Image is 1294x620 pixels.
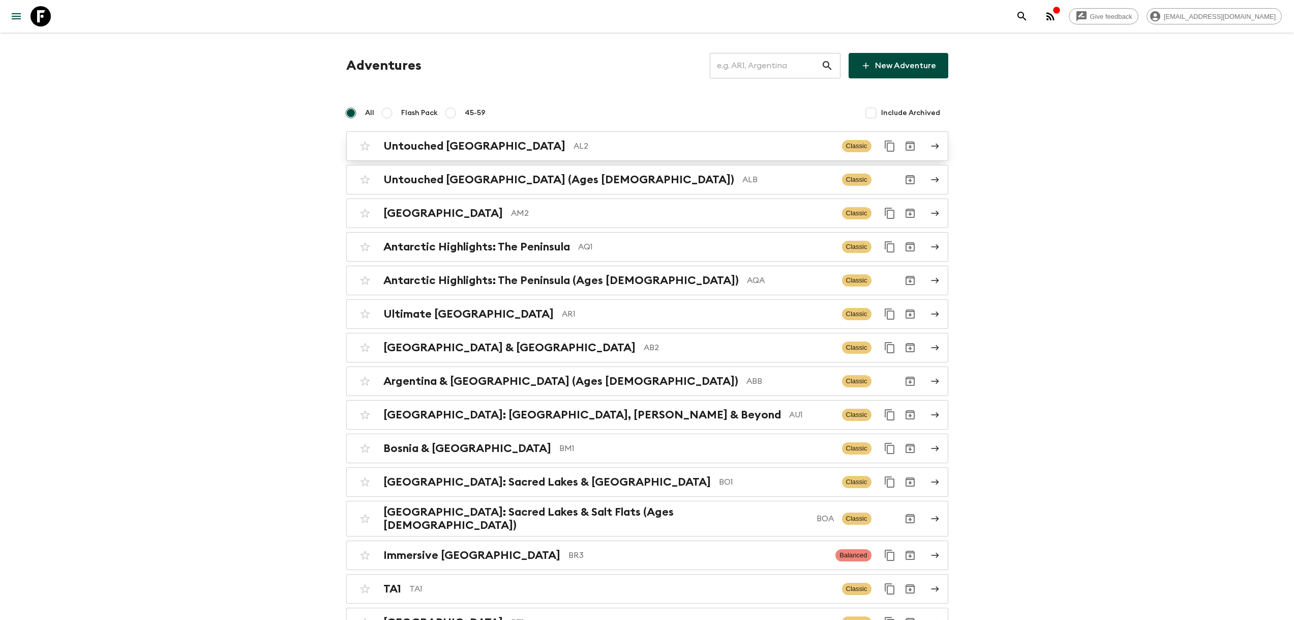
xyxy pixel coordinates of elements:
[559,442,834,455] p: BM1
[346,165,948,194] a: Untouched [GEOGRAPHIC_DATA] (Ages [DEMOGRAPHIC_DATA])ALBClassicArchive
[562,308,834,320] p: AR1
[835,549,871,561] span: Balanced
[1158,13,1281,20] span: [EMAIL_ADDRESS][DOMAIN_NAME]
[346,55,422,76] h1: Adventures
[900,304,920,324] button: Archive
[789,409,834,421] p: AU1
[383,207,503,220] h2: [GEOGRAPHIC_DATA]
[383,549,560,562] h2: Immersive [GEOGRAPHIC_DATA]
[900,170,920,190] button: Archive
[346,434,948,463] a: Bosnia & [GEOGRAPHIC_DATA]BM1ClassicDuplicate for 45-59Archive
[900,203,920,223] button: Archive
[842,342,871,354] span: Classic
[383,408,781,421] h2: [GEOGRAPHIC_DATA]: [GEOGRAPHIC_DATA], [PERSON_NAME] & Beyond
[842,409,871,421] span: Classic
[900,545,920,566] button: Archive
[747,274,834,287] p: AQA
[881,108,940,118] span: Include Archived
[578,241,834,253] p: AQ1
[346,266,948,295] a: Antarctic Highlights: The Peninsula (Ages [DEMOGRAPHIC_DATA])AQAClassicArchive
[383,274,739,287] h2: Antarctic Highlights: The Peninsula (Ages [DEMOGRAPHIC_DATA])
[900,371,920,391] button: Archive
[842,513,871,525] span: Classic
[383,582,401,596] h2: TA1
[346,467,948,497] a: [GEOGRAPHIC_DATA]: Sacred Lakes & [GEOGRAPHIC_DATA]BO1ClassicDuplicate for 45-59Archive
[1085,13,1138,20] span: Give feedback
[842,274,871,287] span: Classic
[6,6,26,26] button: menu
[346,299,948,329] a: Ultimate [GEOGRAPHIC_DATA]AR1ClassicDuplicate for 45-59Archive
[511,207,834,219] p: AM2
[900,270,920,291] button: Archive
[880,203,900,223] button: Duplicate for 45-59
[900,237,920,257] button: Archive
[346,333,948,362] a: [GEOGRAPHIC_DATA] & [GEOGRAPHIC_DATA]AB2ClassicDuplicate for 45-59Archive
[900,136,920,156] button: Archive
[346,541,948,570] a: Immersive [GEOGRAPHIC_DATA]BR3BalancedDuplicate for 45-59Archive
[817,513,834,525] p: BOA
[383,375,738,388] h2: Argentina & [GEOGRAPHIC_DATA] (Ages [DEMOGRAPHIC_DATA])
[880,337,900,358] button: Duplicate for 45-59
[880,304,900,324] button: Duplicate for 45-59
[409,583,834,595] p: TA1
[401,108,438,118] span: Flash Pack
[1069,8,1138,24] a: Give feedback
[900,472,920,492] button: Archive
[710,51,821,80] input: e.g. AR1, Argentina
[900,337,920,358] button: Archive
[900,579,920,599] button: Archive
[842,442,871,455] span: Classic
[383,475,711,489] h2: [GEOGRAPHIC_DATA]: Sacred Lakes & [GEOGRAPHIC_DATA]
[842,375,871,387] span: Classic
[880,579,900,599] button: Duplicate for 45-59
[383,139,565,153] h2: Untouched [GEOGRAPHIC_DATA]
[346,131,948,161] a: Untouched [GEOGRAPHIC_DATA]AL2ClassicDuplicate for 45-59Archive
[383,307,554,321] h2: Ultimate [GEOGRAPHIC_DATA]
[842,140,871,152] span: Classic
[842,308,871,320] span: Classic
[842,207,871,219] span: Classic
[842,241,871,253] span: Classic
[880,237,900,257] button: Duplicate for 45-59
[849,53,948,78] a: New Adventure
[644,342,834,354] p: AB2
[383,341,636,354] h2: [GEOGRAPHIC_DATA] & [GEOGRAPHIC_DATA]
[1147,8,1282,24] div: [EMAIL_ADDRESS][DOMAIN_NAME]
[465,108,486,118] span: 45-59
[346,232,948,262] a: Antarctic Highlights: The PeninsulaAQ1ClassicDuplicate for 45-59Archive
[900,405,920,425] button: Archive
[346,501,948,537] a: [GEOGRAPHIC_DATA]: Sacred Lakes & Salt Flats (Ages [DEMOGRAPHIC_DATA])BOAClassicArchive
[365,108,374,118] span: All
[383,240,570,253] h2: Antarctic Highlights: The Peninsula
[346,400,948,430] a: [GEOGRAPHIC_DATA]: [GEOGRAPHIC_DATA], [PERSON_NAME] & BeyondAU1ClassicDuplicate for 45-59Archive
[346,367,948,396] a: Argentina & [GEOGRAPHIC_DATA] (Ages [DEMOGRAPHIC_DATA])ABBClassicArchive
[568,549,828,561] p: BR3
[842,476,871,488] span: Classic
[746,375,834,387] p: ABB
[574,140,834,152] p: AL2
[880,472,900,492] button: Duplicate for 45-59
[742,174,834,186] p: ALB
[1012,6,1032,26] button: search adventures
[880,405,900,425] button: Duplicate for 45-59
[900,509,920,529] button: Archive
[383,505,808,532] h2: [GEOGRAPHIC_DATA]: Sacred Lakes & Salt Flats (Ages [DEMOGRAPHIC_DATA])
[900,438,920,459] button: Archive
[383,442,551,455] h2: Bosnia & [GEOGRAPHIC_DATA]
[880,438,900,459] button: Duplicate for 45-59
[880,136,900,156] button: Duplicate for 45-59
[842,583,871,595] span: Classic
[346,574,948,604] a: TA1TA1ClassicDuplicate for 45-59Archive
[346,199,948,228] a: [GEOGRAPHIC_DATA]AM2ClassicDuplicate for 45-59Archive
[880,545,900,566] button: Duplicate for 45-59
[719,476,834,488] p: BO1
[383,173,734,186] h2: Untouched [GEOGRAPHIC_DATA] (Ages [DEMOGRAPHIC_DATA])
[842,174,871,186] span: Classic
